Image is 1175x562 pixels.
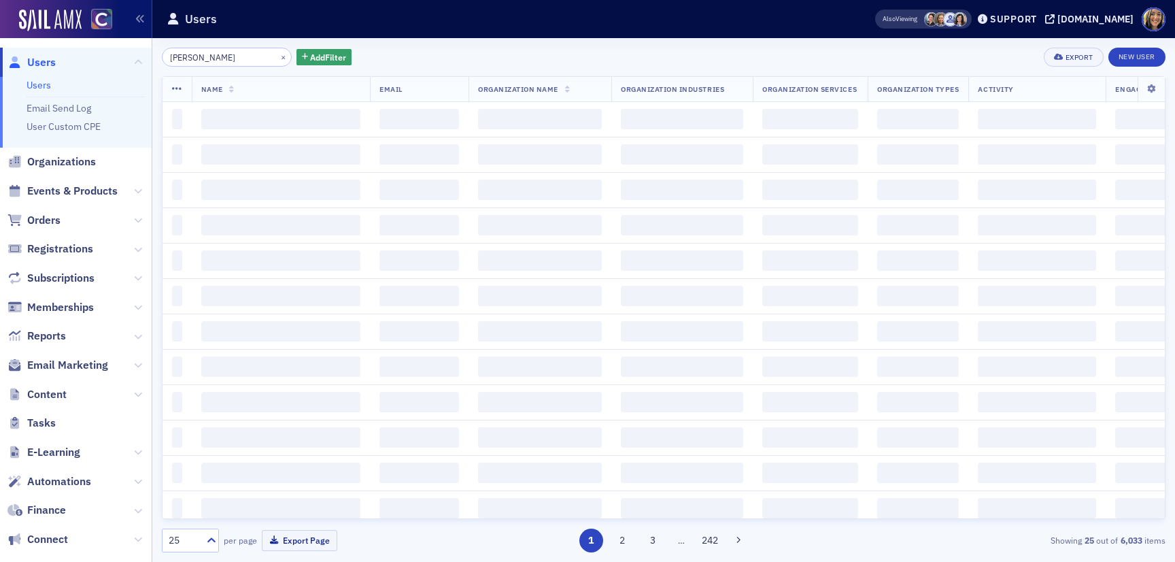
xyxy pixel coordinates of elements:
span: ‌ [621,250,743,271]
span: ‌ [621,180,743,200]
span: Orders [27,213,61,228]
span: ‌ [762,498,858,518]
button: 3 [641,529,665,552]
span: ‌ [762,427,858,448]
a: Connect [7,532,68,547]
span: ‌ [621,427,743,448]
span: Organization Types [877,84,959,94]
span: ‌ [201,321,361,342]
span: ‌ [978,286,1096,306]
a: E-Learning [7,445,80,460]
span: ‌ [978,498,1096,518]
span: ‌ [877,250,959,271]
span: ‌ [478,498,602,518]
span: ‌ [379,180,459,200]
span: Events & Products [27,184,118,199]
a: User Custom CPE [27,120,101,133]
span: ‌ [621,109,743,129]
span: Organization Services [762,84,857,94]
span: Users [27,55,56,70]
span: Content [27,387,67,402]
span: ‌ [762,250,858,271]
span: ‌ [762,321,858,342]
span: Tasks [27,416,56,431]
span: ‌ [877,109,959,129]
span: ‌ [621,144,743,165]
span: ‌ [201,286,361,306]
span: ‌ [978,215,1096,235]
span: ‌ [478,144,602,165]
strong: 6,033 [1118,534,1144,546]
div: Export [1066,54,1093,61]
span: ‌ [379,109,459,129]
span: Email Marketing [27,358,108,373]
a: Orders [7,213,61,228]
button: Export [1044,48,1103,67]
span: ‌ [201,427,361,448]
span: ‌ [621,215,743,235]
a: Events & Products [7,184,118,199]
div: Showing out of items [840,534,1165,546]
span: ‌ [172,215,182,235]
a: Organizations [7,154,96,169]
span: Subscriptions [27,271,95,286]
span: ‌ [478,321,602,342]
h1: Users [185,11,217,27]
a: Subscriptions [7,271,95,286]
span: Add Filter [310,51,346,63]
span: ‌ [172,180,182,200]
span: ‌ [172,392,182,412]
span: ‌ [621,463,743,483]
span: ‌ [762,180,858,200]
a: Memberships [7,300,94,315]
button: [DOMAIN_NAME] [1045,14,1138,24]
label: per page [224,534,257,546]
span: Connect [27,532,68,547]
span: ‌ [621,286,743,306]
span: Stacy Svendsen [953,12,967,27]
span: ‌ [201,463,361,483]
span: ‌ [172,250,182,271]
a: Finance [7,503,66,518]
span: ‌ [201,180,361,200]
span: ‌ [201,109,361,129]
span: ‌ [978,109,1096,129]
span: ‌ [762,357,858,377]
span: ‌ [172,498,182,518]
a: Tasks [7,416,56,431]
span: ‌ [201,392,361,412]
span: ‌ [621,321,743,342]
span: ‌ [877,427,959,448]
span: Activity [978,84,1013,94]
span: ‌ [478,180,602,200]
span: ‌ [478,392,602,412]
span: Finance [27,503,66,518]
span: ‌ [379,286,459,306]
span: ‌ [762,392,858,412]
button: × [277,50,290,63]
span: Organization Industries [621,84,724,94]
span: ‌ [478,357,602,377]
span: ‌ [621,392,743,412]
span: Name [201,84,223,94]
span: ‌ [978,144,1096,165]
span: ‌ [978,463,1096,483]
a: SailAMX [19,10,82,31]
a: Users [27,79,51,91]
a: Registrations [7,242,93,257]
span: ‌ [877,392,959,412]
div: 25 [169,533,199,548]
a: Reports [7,329,66,344]
a: Email Send Log [27,102,91,114]
span: ‌ [172,427,182,448]
strong: 25 [1082,534,1096,546]
a: Automations [7,474,91,489]
span: Piyali Chatterjee [943,12,957,27]
span: ‌ [978,250,1096,271]
span: ‌ [379,250,459,271]
span: ‌ [201,357,361,377]
span: Reports [27,329,66,344]
span: ‌ [201,250,361,271]
span: Registrations [27,242,93,257]
span: Pamela Galey-Coleman [924,12,938,27]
